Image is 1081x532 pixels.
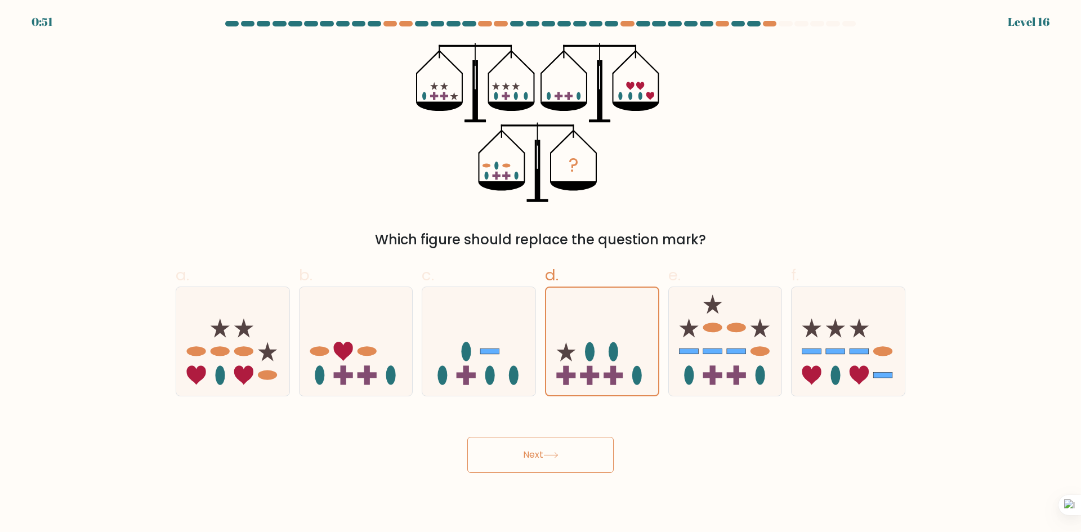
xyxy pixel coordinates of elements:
[545,264,559,286] span: d.
[182,230,899,250] div: Which figure should replace the question mark?
[422,264,434,286] span: c.
[668,264,681,286] span: e.
[1008,14,1049,30] div: Level 16
[569,152,579,178] tspan: ?
[32,14,53,30] div: 0:51
[299,264,312,286] span: b.
[791,264,799,286] span: f.
[176,264,189,286] span: a.
[467,437,614,473] button: Next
